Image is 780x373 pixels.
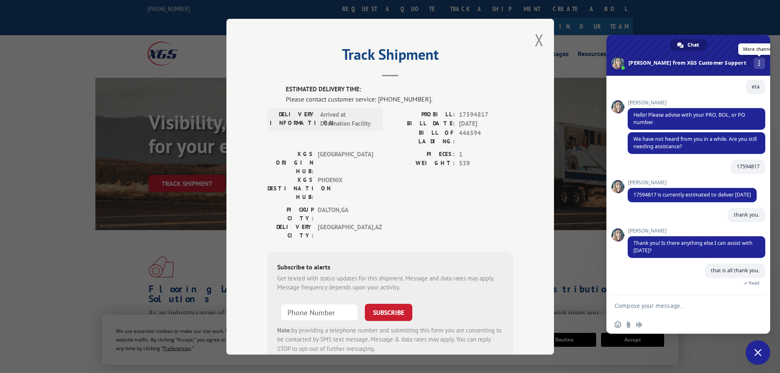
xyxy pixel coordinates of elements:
[277,326,292,334] strong: Note:
[459,110,513,119] span: 17594817
[365,303,412,321] button: SUBSCRIBE
[711,267,760,274] span: that is all thank you.
[633,136,757,150] span: We have not heard from you in a while. Are you still needing assistance?
[628,100,765,106] span: [PERSON_NAME]
[267,149,314,175] label: XGS ORIGIN HUB:
[636,321,642,328] span: Audio message
[270,110,316,128] label: DELIVERY INFORMATION:
[754,58,765,69] div: More channels
[625,321,632,328] span: Send a file
[280,303,358,321] input: Phone Number
[628,180,757,185] span: [PERSON_NAME]
[459,119,513,129] span: [DATE]
[459,149,513,159] span: 1
[286,94,513,104] div: Please contact customer service: [PHONE_NUMBER].
[277,274,503,292] div: Get texted with status updates for this shipment. Message and data rates may apply. Message frequ...
[633,240,753,254] span: Thank you! Is there anything else I can assist with [DATE]?
[267,175,314,201] label: XGS DESTINATION HUB:
[318,222,373,240] span: [GEOGRAPHIC_DATA] , AZ
[267,205,314,222] label: PICKUP CITY:
[320,110,375,128] span: Arrived at Destination Facility
[267,222,314,240] label: DELIVERY CITY:
[687,39,699,51] span: Chat
[390,119,455,129] label: BILL DATE:
[390,159,455,168] label: WEIGHT:
[670,39,707,51] div: Chat
[633,191,751,198] span: 17594817 is currently estimated to deliver [DATE]
[318,149,373,175] span: [GEOGRAPHIC_DATA]
[633,111,745,126] span: Hello! Please advise with your PRO, BOL, or PO number.
[318,205,373,222] span: DALTON , GA
[535,29,544,51] button: Close modal
[628,228,765,234] span: [PERSON_NAME]
[390,128,455,145] label: BILL OF LADING:
[318,175,373,201] span: PHOENIX
[390,149,455,159] label: PIECES:
[752,83,760,90] span: eta
[734,211,760,218] span: thank you.
[267,49,513,64] h2: Track Shipment
[277,326,503,353] div: by providing a telephone number and submitting this form you are consenting to be contacted by SM...
[286,85,513,94] label: ESTIMATED DELIVERY TIME:
[746,340,770,365] div: Close chat
[277,262,503,274] div: Subscribe to alerts
[615,321,621,328] span: Insert an emoji
[749,280,760,286] span: Read
[390,110,455,119] label: PROBILL:
[459,159,513,168] span: 539
[459,128,513,145] span: 446594
[615,302,744,310] textarea: Compose your message...
[737,163,760,170] span: 17594817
